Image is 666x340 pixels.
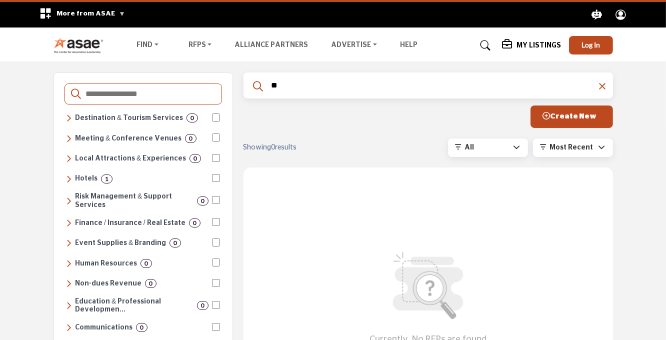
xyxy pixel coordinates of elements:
a: RFPs [181,38,219,52]
b: 0 [144,260,148,267]
input: Select Non-dues Revenue [212,279,220,287]
a: Advertise [324,38,384,52]
input: Select Human Resources [212,258,220,266]
h6: Programs like affinity partnerships, sponsorships, and other revenue-generating opportunities tha... [75,279,141,288]
a: Alliance Partners [234,41,308,48]
span: Create New [543,112,597,120]
input: Select Education & Professional Development [212,301,220,309]
input: Search Categories [85,87,215,100]
b: 0 [149,280,152,287]
input: Select Event Supplies & Branding [212,238,220,246]
div: Showing results [243,142,354,153]
b: 1 [105,175,108,182]
span: All [465,144,474,151]
b: 0 [193,219,196,226]
span: 0 [271,144,275,151]
span: More from ASAE [56,10,125,17]
div: 0 Results For Event Supplies & Branding [169,238,181,247]
b: 0 [201,302,204,309]
h6: Facilities and spaces designed for business meetings, conferences, and events. [75,134,181,143]
div: 0 Results For Finance / Insurance / Real Estate [189,218,200,227]
div: 0 Results For Education & Professional Development [197,301,208,310]
input: Select Meeting & Conference Venues [212,133,220,141]
div: My Listings [502,39,561,51]
input: Select Hotels [212,174,220,182]
a: Search [470,37,497,53]
b: 0 [189,135,192,142]
b: 0 [190,114,194,121]
div: 0 Results For Non-dues Revenue [145,279,156,288]
div: More from ASAE [33,2,131,27]
a: Find [129,38,165,52]
a: Help [400,41,417,48]
input: Select Finance / Insurance / Real Estate [212,218,220,226]
b: 0 [140,324,143,331]
img: RFP-Not-Found.jpg [380,238,475,333]
span: Log In [581,40,600,49]
h6: Organizations and services that promote travel, tourism, and local attractions, including visitor... [75,114,183,122]
h6: Services for messaging, public relations, video production, webinars, and content management to e... [75,323,132,332]
input: Select Local Attractions & Experiences [212,154,220,162]
div: 0 Results For Local Attractions & Experiences [189,154,201,163]
input: Select Communications [212,323,220,331]
input: Select Risk Management & Support Services [212,196,220,204]
h6: Entertainment, cultural, and recreational destinations that enhance visitor experiences, includin... [75,154,186,163]
div: 0 Results For Destination & Tourism Services [186,113,198,122]
h5: My Listings [517,41,561,50]
h6: Customized event materials such as badges, branded merchandise, lanyards, and photography service... [75,239,166,247]
img: site Logo [53,37,109,53]
h6: Training, certification, career development, and learning solutions to enhance skills, engagement... [75,297,193,314]
h6: Accommodations ranging from budget to luxury, offering lodging, amenities, and services tailored ... [75,174,97,183]
div: 1 Results For Hotels [101,174,112,183]
h6: Financial management, accounting, insurance, banking, payroll, and real estate services to help o... [75,219,185,227]
div: 0 Results For Communications [136,323,147,332]
button: Create New [530,105,613,128]
button: Log In [569,36,613,54]
b: 0 [193,155,197,162]
input: Select Destination & Tourism Services [212,113,220,121]
div: 0 Results For Meeting & Conference Venues [185,134,196,143]
h6: Services for cancellation insurance and transportation solutions. [75,192,193,209]
span: Most Recent [550,144,593,151]
b: 0 [173,239,177,246]
div: 0 Results For Human Resources [140,259,152,268]
h6: Services and solutions for employee management, benefits, recruiting, compliance, and workforce d... [75,259,137,268]
b: 0 [201,197,204,204]
div: 0 Results For Risk Management & Support Services [197,196,208,205]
